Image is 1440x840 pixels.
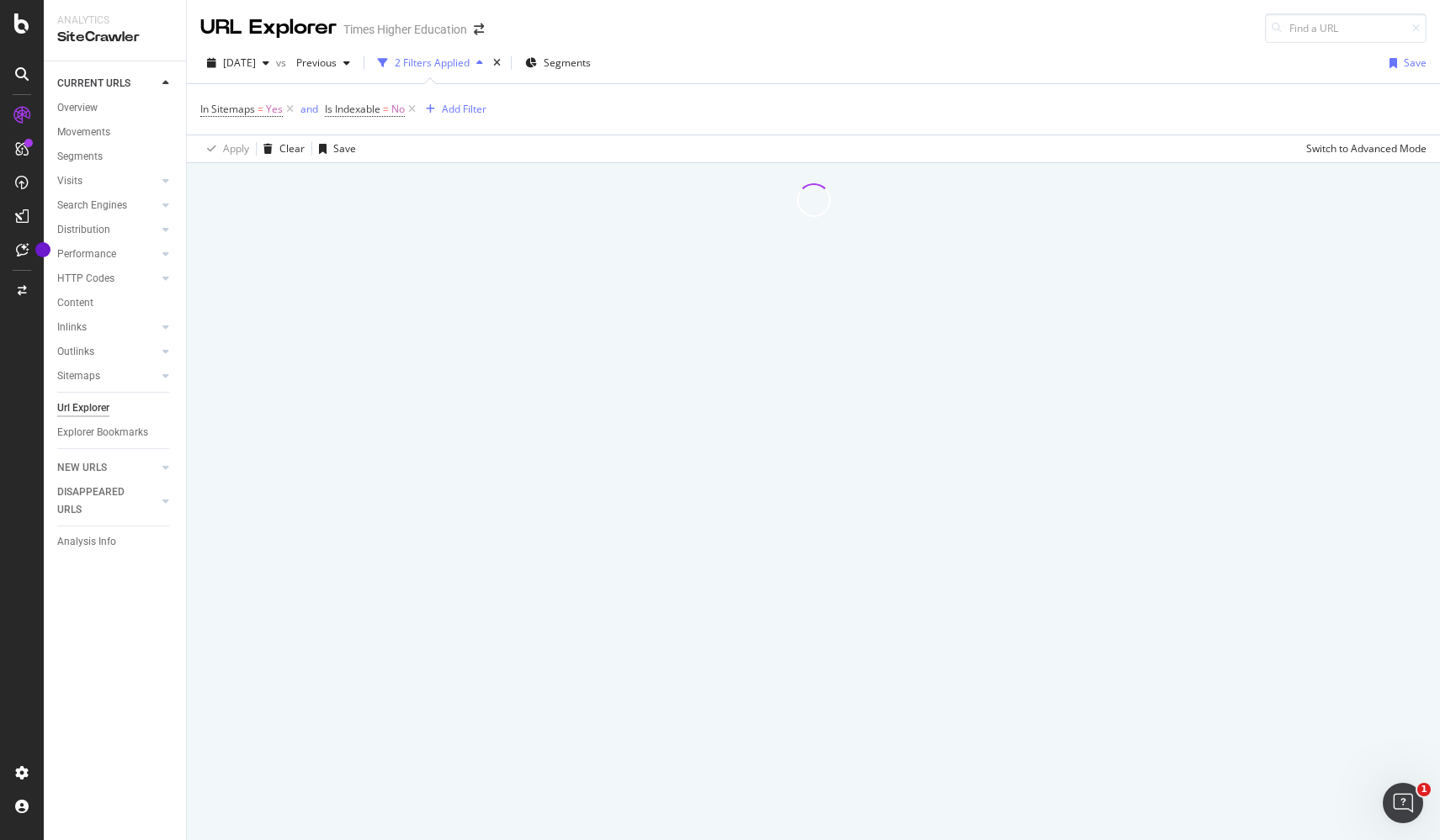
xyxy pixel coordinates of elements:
a: Visits [57,172,157,190]
span: = [383,102,389,116]
button: Add Filter [419,99,486,119]
button: Save [312,135,356,162]
button: Apply [200,135,249,162]
div: SiteCrawler [57,28,173,47]
div: 2 Filters Applied [395,55,470,70]
div: Inlinks [57,319,87,336]
div: DISAPPEARED URLS [57,483,142,519]
a: Inlinks [57,319,157,336]
div: Movements [57,124,110,141]
iframe: Intercom live chat [1383,783,1423,823]
div: Performance [57,246,116,263]
div: Overview [57,99,98,117]
div: Analytics [57,13,173,28]
a: HTTP Codes [57,270,157,288]
button: Previous [290,50,357,77]
div: Save [1404,55,1427,70]
span: Is Indexable [325,102,380,116]
span: 1 [1417,783,1431,796]
button: Clear [257,135,305,162]
div: Visits [57,172,82,190]
div: Segments [57,148,103,166]
div: times [490,55,504,71]
div: HTTP Codes [57,270,114,288]
span: 2025 Aug. 20th [223,55,256,70]
div: Search Engines [57,197,127,214]
a: Explorer Bookmarks [57,424,174,441]
a: DISAPPEARED URLS [57,483,157,519]
a: Sitemaps [57,367,157,385]
span: Yes [266,98,283,121]
input: Find a URL [1265,13,1427,43]
button: Segments [518,50,598,77]
span: Segments [544,55,591,70]
div: Explorer Bookmarks [57,424,148,441]
a: Url Explorer [57,399,174,417]
div: Save [333,141,356,156]
div: and [300,102,318,116]
div: Sitemaps [57,367,100,385]
div: Distribution [57,221,110,239]
a: Analysis Info [57,533,174,551]
a: Search Engines [57,197,157,214]
span: No [391,98,405,121]
div: Tooltip anchor [35,242,50,257]
div: NEW URLS [57,459,107,477]
a: Movements [57,124,174,141]
button: Save [1383,50,1427,77]
span: Previous [290,55,337,70]
button: 2 Filters Applied [371,50,490,77]
a: Outlinks [57,343,157,361]
a: Content [57,294,174,312]
a: Distribution [57,221,157,239]
a: CURRENT URLS [57,75,157,92]
div: Url Explorer [57,399,109,417]
a: Performance [57,246,157,263]
div: URL Explorer [200,13,337,42]
div: Outlinks [57,343,94,361]
div: Clear [279,141,305,156]
span: In Sitemaps [200,102,255,116]
div: CURRENT URLS [57,75,130,92]
button: Switch to Advanced Mode [1299,135,1427,162]
div: Times Higher Education [343,21,467,38]
button: and [300,101,318,117]
div: Switch to Advanced Mode [1306,141,1427,156]
span: vs [276,55,290,70]
a: Segments [57,148,174,166]
div: Content [57,294,93,312]
button: [DATE] [200,50,276,77]
div: Add Filter [442,102,486,116]
span: = [258,102,263,116]
a: Overview [57,99,174,117]
div: Apply [223,141,249,156]
a: NEW URLS [57,459,157,477]
div: arrow-right-arrow-left [474,24,484,35]
div: Analysis Info [57,533,116,551]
